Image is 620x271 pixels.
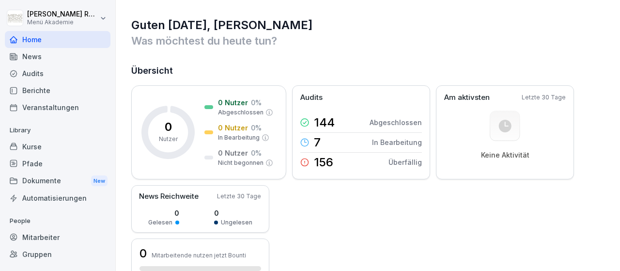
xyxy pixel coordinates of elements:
p: News Reichweite [139,191,199,202]
a: Kurse [5,138,110,155]
p: 156 [314,157,333,168]
p: Nutzer [159,135,178,143]
p: 0 % [251,97,262,108]
a: Home [5,31,110,48]
p: Überfällig [388,157,422,167]
p: 0 % [251,123,262,133]
p: Menü Akademie [27,19,98,26]
a: Gruppen [5,246,110,263]
a: Berichte [5,82,110,99]
p: [PERSON_NAME] Rolink [27,10,98,18]
a: Mitarbeiter [5,229,110,246]
p: 0 Nutzer [218,123,248,133]
p: Mitarbeitende nutzen jetzt Bounti [152,252,246,259]
p: Was möchtest du heute tun? [131,33,605,48]
div: Dokumente [5,172,110,190]
p: Keine Aktivität [481,151,529,159]
p: Gelesen [148,218,172,227]
p: Library [5,123,110,138]
p: 0 % [251,148,262,158]
p: Letzte 30 Tage [522,93,566,102]
p: Abgeschlossen [218,108,263,117]
a: DokumenteNew [5,172,110,190]
a: News [5,48,110,65]
h3: 0 [139,245,147,262]
p: Abgeschlossen [370,117,422,128]
p: In Bearbeitung [218,133,260,142]
p: Am aktivsten [444,92,490,103]
p: In Bearbeitung [372,137,422,147]
a: Pfade [5,155,110,172]
p: People [5,213,110,229]
p: 7 [314,137,321,148]
p: 0 [214,208,252,218]
p: Nicht begonnen [218,159,263,167]
p: 0 [148,208,179,218]
p: Letzte 30 Tage [217,192,261,201]
p: Audits [300,92,323,103]
p: 144 [314,117,335,128]
a: Veranstaltungen [5,99,110,116]
p: Ungelesen [221,218,252,227]
h2: Übersicht [131,64,605,78]
p: 0 Nutzer [218,97,248,108]
a: Audits [5,65,110,82]
a: Automatisierungen [5,190,110,207]
p: 0 [165,121,172,133]
h1: Guten [DATE], [PERSON_NAME] [131,17,605,33]
p: 0 Nutzer [218,148,248,158]
div: New [91,175,108,187]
